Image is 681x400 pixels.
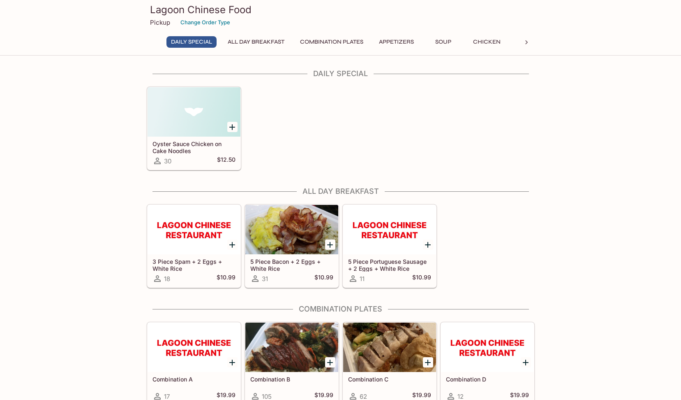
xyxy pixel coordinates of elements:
[374,36,418,48] button: Appetizers
[147,187,535,196] h4: All Day Breakfast
[245,323,338,372] div: Combination B
[166,36,217,48] button: Daily Special
[227,240,238,250] button: Add 3 Piece Spam + 2 Eggs + White Rice
[343,323,436,372] div: Combination C
[348,376,431,383] h5: Combination C
[262,275,268,283] span: 31
[147,305,535,314] h4: Combination Plates
[425,36,462,48] button: Soup
[423,357,433,367] button: Add Combination C
[148,205,240,254] div: 3 Piece Spam + 2 Eggs + White Rice
[325,240,335,250] button: Add 5 Piece Bacon + 2 Eggs + White Rice
[412,274,431,284] h5: $10.99
[325,357,335,367] button: Add Combination B
[348,258,431,272] h5: 5 Piece Portuguese Sausage + 2 Eggs + White Rice
[177,16,234,29] button: Change Order Type
[469,36,506,48] button: Chicken
[295,36,368,48] button: Combination Plates
[227,122,238,132] button: Add Oyster Sauce Chicken on Cake Noodles
[150,19,170,26] p: Pickup
[245,205,339,288] a: 5 Piece Bacon + 2 Eggs + White Rice31$10.99
[227,357,238,367] button: Add Combination A
[250,258,333,272] h5: 5 Piece Bacon + 2 Eggs + White Rice
[441,323,534,372] div: Combination D
[512,36,549,48] button: Beef
[314,274,333,284] h5: $10.99
[152,376,235,383] h5: Combination A
[150,3,531,16] h3: Lagoon Chinese Food
[164,157,171,165] span: 30
[360,275,365,283] span: 11
[245,205,338,254] div: 5 Piece Bacon + 2 Eggs + White Rice
[217,274,235,284] h5: $10.99
[147,205,241,288] a: 3 Piece Spam + 2 Eggs + White Rice18$10.99
[148,87,240,137] div: Oyster Sauce Chicken on Cake Noodles
[250,376,333,383] h5: Combination B
[343,205,436,254] div: 5 Piece Portuguese Sausage + 2 Eggs + White Rice
[147,87,241,170] a: Oyster Sauce Chicken on Cake Noodles30$12.50
[152,258,235,272] h5: 3 Piece Spam + 2 Eggs + White Rice
[152,140,235,154] h5: Oyster Sauce Chicken on Cake Noodles
[423,240,433,250] button: Add 5 Piece Portuguese Sausage + 2 Eggs + White Rice
[147,69,535,78] h4: Daily Special
[217,156,235,166] h5: $12.50
[148,323,240,372] div: Combination A
[223,36,289,48] button: All Day Breakfast
[343,205,436,288] a: 5 Piece Portuguese Sausage + 2 Eggs + White Rice11$10.99
[446,376,529,383] h5: Combination D
[521,357,531,367] button: Add Combination D
[164,275,170,283] span: 18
